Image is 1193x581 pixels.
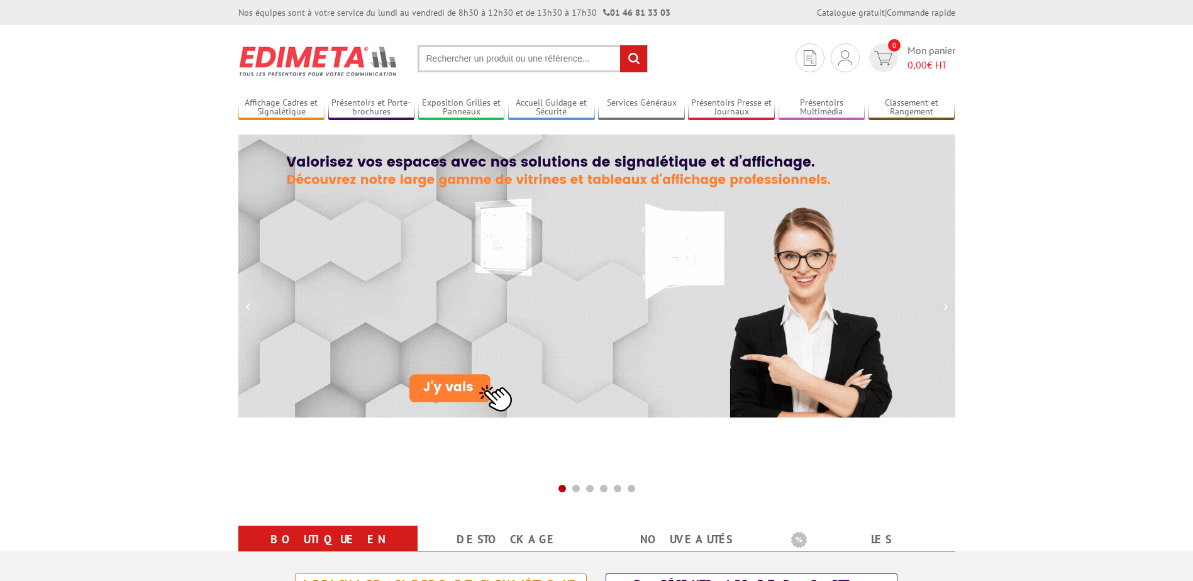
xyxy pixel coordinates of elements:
[238,38,399,84] img: Présentoir, panneau, stand - Edimeta - PLV, affichage, mobilier bureau, entreprise
[887,7,955,18] a: Commande rapide
[238,97,325,118] a: Affichage Cadres et Signalétique
[418,97,505,118] a: Exposition Grilles et Panneaux
[433,528,582,551] a: Destockage
[791,528,948,553] b: Les promotions
[779,97,865,118] a: Présentoirs Multimédia
[907,43,955,72] span: Mon panier
[804,50,816,66] img: devis rapide
[603,7,670,18] strong: 01 46 81 33 03
[838,50,852,65] img: devis rapide
[418,45,648,72] input: Rechercher un produit ou une référence...
[612,528,761,551] a: nouveautés
[907,58,927,71] span: 0,00
[817,7,885,18] a: Catalogue gratuit
[874,51,892,65] img: devis rapide
[907,58,955,72] span: € HT
[508,97,595,118] a: Accueil Guidage et Sécurité
[620,45,647,72] input: rechercher
[817,6,955,19] div: |
[791,528,940,573] a: Les promotions
[238,6,670,19] div: Nos équipes sont à votre service du lundi au vendredi de 8h30 à 12h30 et de 13h30 à 17h30
[866,43,955,72] a: devis rapide 0 Mon panier 0,00€ HT
[328,97,415,118] a: Présentoirs et Porte-brochures
[598,97,685,118] a: Services Généraux
[868,97,955,118] a: Classement et Rangement
[888,39,901,52] span: 0
[688,97,775,118] a: Présentoirs Presse et Journaux
[253,528,402,573] a: Boutique en ligne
